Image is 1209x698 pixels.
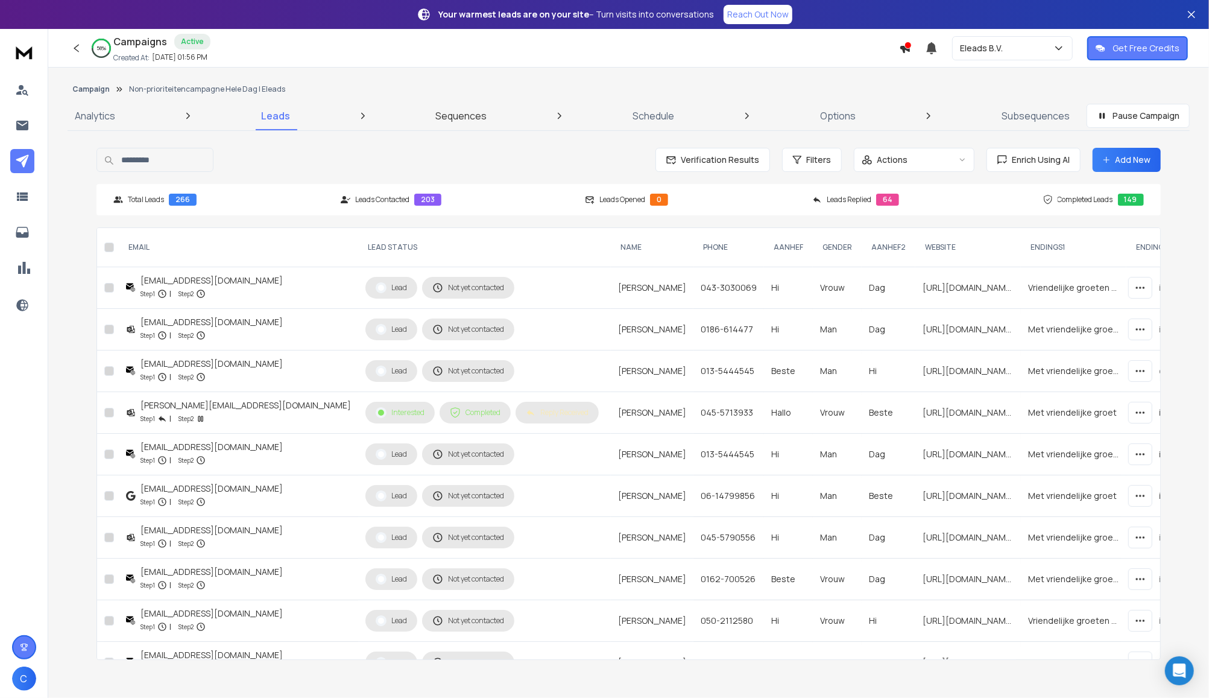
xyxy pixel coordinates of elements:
td: Man [813,309,862,351]
p: Step 2 [178,329,194,341]
strong: Your warmest leads are on your site [438,8,589,20]
td: 06-14799856 [693,475,764,517]
td: [URL][DOMAIN_NAME] [915,351,1021,392]
td: Vrouw [813,267,862,309]
td: 050-2112580 [693,600,764,642]
a: Leads [254,101,297,130]
td: 045-5713933 [693,392,764,434]
div: Lead [376,657,407,668]
button: C [12,667,36,691]
div: [EMAIL_ADDRESS][DOMAIN_NAME] [140,649,283,661]
a: Reach Out Now [724,5,792,24]
a: Schedule [625,101,681,130]
p: Step 2 [178,454,194,466]
p: Analytics [75,109,115,123]
td: Met vriendelijke groeten [1021,434,1126,475]
td: Man [813,517,862,559]
td: 020-8540813 [693,642,764,684]
div: Lead [376,615,407,626]
td: [URL][DOMAIN_NAME] [915,642,1021,684]
p: Step 2 [178,288,194,300]
p: Options [820,109,856,123]
p: Step 1 [140,496,155,508]
td: Met vriendelijke groeten [1021,351,1126,392]
p: Non-prioriteitencampagne Hele Dag | Eleads [129,84,285,94]
td: Vrouw [813,600,862,642]
td: Beste [764,351,813,392]
td: Met vriendelijke groet [1021,392,1126,434]
td: Beste [862,392,915,434]
p: Step 1 [140,371,155,383]
p: | [169,413,171,425]
p: Schedule [633,109,674,123]
p: Step 2 [178,371,194,383]
button: Enrich Using AI [986,148,1081,172]
td: [URL][DOMAIN_NAME] [915,434,1021,475]
td: 0186-614477 [693,309,764,351]
div: [EMAIL_ADDRESS][DOMAIN_NAME] [140,274,283,287]
td: Met vriendelijke groet uit [GEOGRAPHIC_DATA] [1021,517,1126,559]
div: Not yet contacted [432,324,504,335]
td: Beste [764,559,813,600]
div: Lead [376,366,407,376]
td: Hi [764,642,813,684]
div: Not yet contacted [432,657,504,668]
td: Met vriendelijke groet uit [GEOGRAPHIC_DATA] [1021,642,1126,684]
p: Step 2 [178,413,194,425]
p: Get Free Credits [1113,42,1179,54]
div: [EMAIL_ADDRESS][DOMAIN_NAME] [140,358,283,370]
p: 58 % [96,45,106,52]
div: Reply Received [526,408,589,417]
td: [PERSON_NAME] [611,642,693,684]
p: | [169,579,171,591]
button: Verification Results [655,148,770,172]
p: | [169,288,171,300]
p: Step 2 [178,621,194,633]
td: Hi [862,351,915,392]
td: [PERSON_NAME] [611,517,693,559]
p: Step 1 [140,329,155,341]
td: Dag [862,559,915,600]
p: Total Leads [128,195,164,205]
div: Open Intercom Messenger [1165,656,1194,685]
td: Dag [862,517,915,559]
td: [URL][DOMAIN_NAME] [915,600,1021,642]
td: 043-3030069 [693,267,764,309]
p: – Turn visits into conversations [438,8,714,21]
span: Filters [807,154,832,166]
td: [PERSON_NAME] [611,434,693,475]
td: Met vriendelijke groet [1021,475,1126,517]
div: [EMAIL_ADDRESS][DOMAIN_NAME] [140,441,283,453]
td: [PERSON_NAME] [611,267,693,309]
p: Step 2 [178,496,194,508]
span: Verification Results [677,154,760,166]
p: Actions [877,154,908,166]
div: 149 [1118,194,1144,206]
div: [EMAIL_ADDRESS][DOMAIN_NAME] [140,316,283,328]
button: Pause Campaign [1087,104,1190,128]
td: Hi [764,600,813,642]
td: 0162-700526 [693,559,764,600]
p: Eleads B.V. [960,42,1008,54]
td: Hi [764,434,813,475]
td: [URL][DOMAIN_NAME] [915,392,1021,434]
p: Leads [261,109,290,123]
div: Not yet contacted [432,574,504,585]
td: Man [813,475,862,517]
p: Leads Opened [599,195,645,205]
th: EMAIL [119,228,358,267]
td: Hallo [764,392,813,434]
div: 266 [169,194,197,206]
p: [DATE] 01:56 PM [152,52,207,62]
th: Endings1 [1021,228,1126,267]
a: Analytics [68,101,122,130]
td: [PERSON_NAME] [611,559,693,600]
td: Man [813,351,862,392]
p: Subsequences [1002,109,1070,123]
td: [PERSON_NAME] [611,475,693,517]
div: Lead [376,490,407,501]
div: 203 [414,194,441,206]
td: Dag [862,434,915,475]
div: 0 [650,194,668,206]
p: Step 2 [178,579,194,591]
